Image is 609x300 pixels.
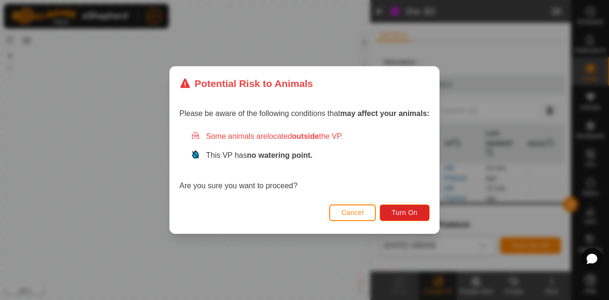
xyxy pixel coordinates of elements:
strong: outside [292,132,319,140]
span: located the VP. [267,132,343,140]
span: This VP has [206,151,313,159]
button: Cancel [329,204,376,221]
strong: may affect your animals: [340,109,430,117]
span: Turn On [392,209,418,216]
strong: no watering point. [247,151,313,159]
span: Cancel [342,209,364,216]
button: Turn On [380,204,430,221]
div: Are you sure you want to proceed? [179,131,430,192]
span: Please be aware of the following conditions that [179,109,430,117]
div: Some animals are [191,131,430,142]
div: Potential Risk to Animals [179,76,313,91]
